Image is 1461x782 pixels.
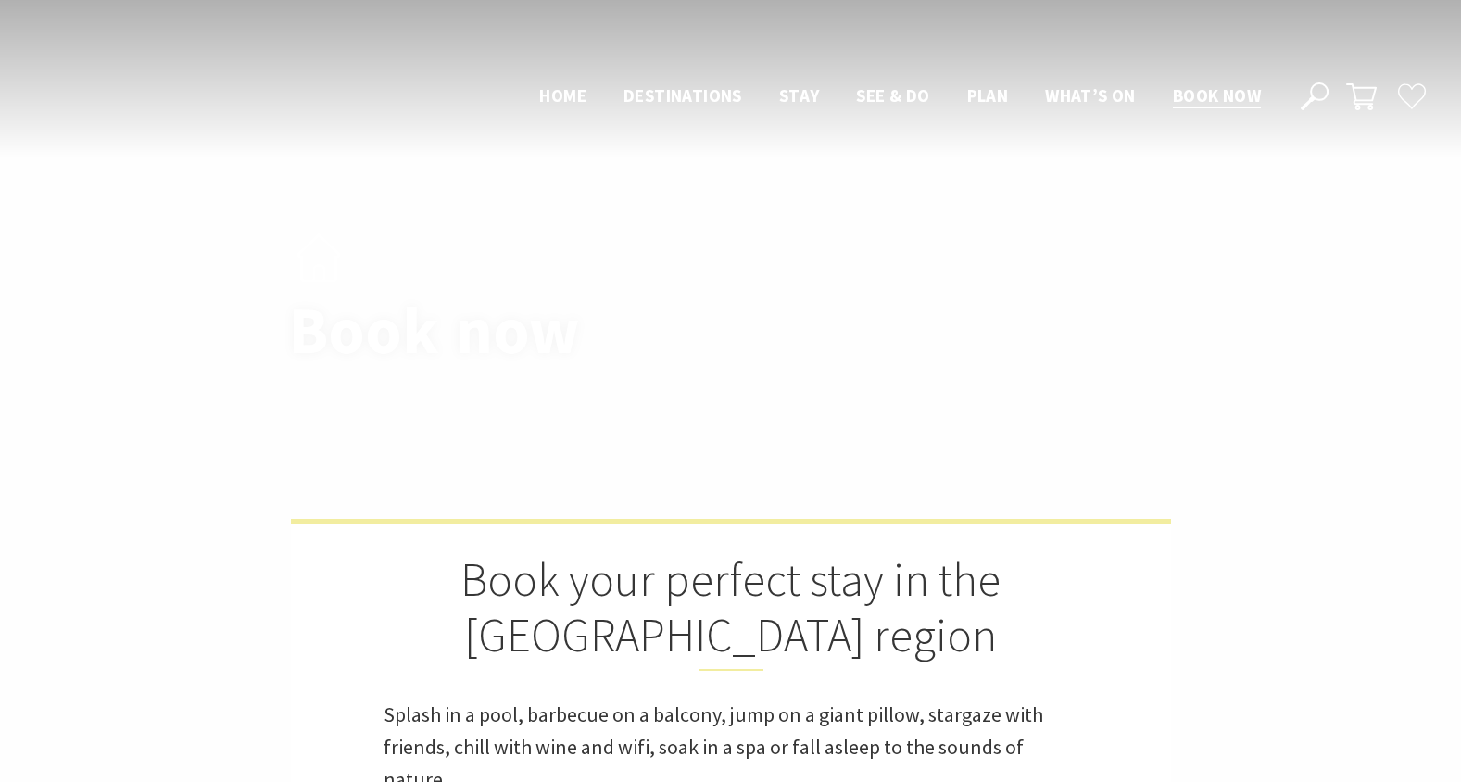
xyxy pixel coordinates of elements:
span: Stay [779,84,820,107]
h2: Book your perfect stay in the [GEOGRAPHIC_DATA] region [384,552,1078,671]
nav: Main Menu [521,82,1279,112]
span: Home [539,84,586,107]
span: Book now [1173,84,1261,107]
span: Destinations [623,84,742,107]
span: See & Do [856,84,929,107]
span: What’s On [1045,84,1136,107]
span: Plan [967,84,1009,107]
h1: Book now [289,296,812,367]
